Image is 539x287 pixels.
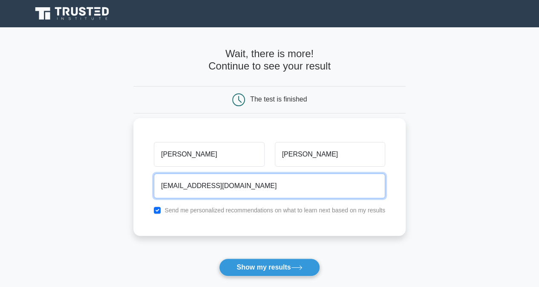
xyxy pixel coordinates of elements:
input: Email [154,174,385,198]
button: Show my results [219,258,320,276]
h4: Wait, there is more! Continue to see your result [133,48,406,72]
div: The test is finished [250,96,307,103]
input: Last name [275,142,385,167]
input: First name [154,142,264,167]
label: Send me personalized recommendations on what to learn next based on my results [164,207,385,214]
